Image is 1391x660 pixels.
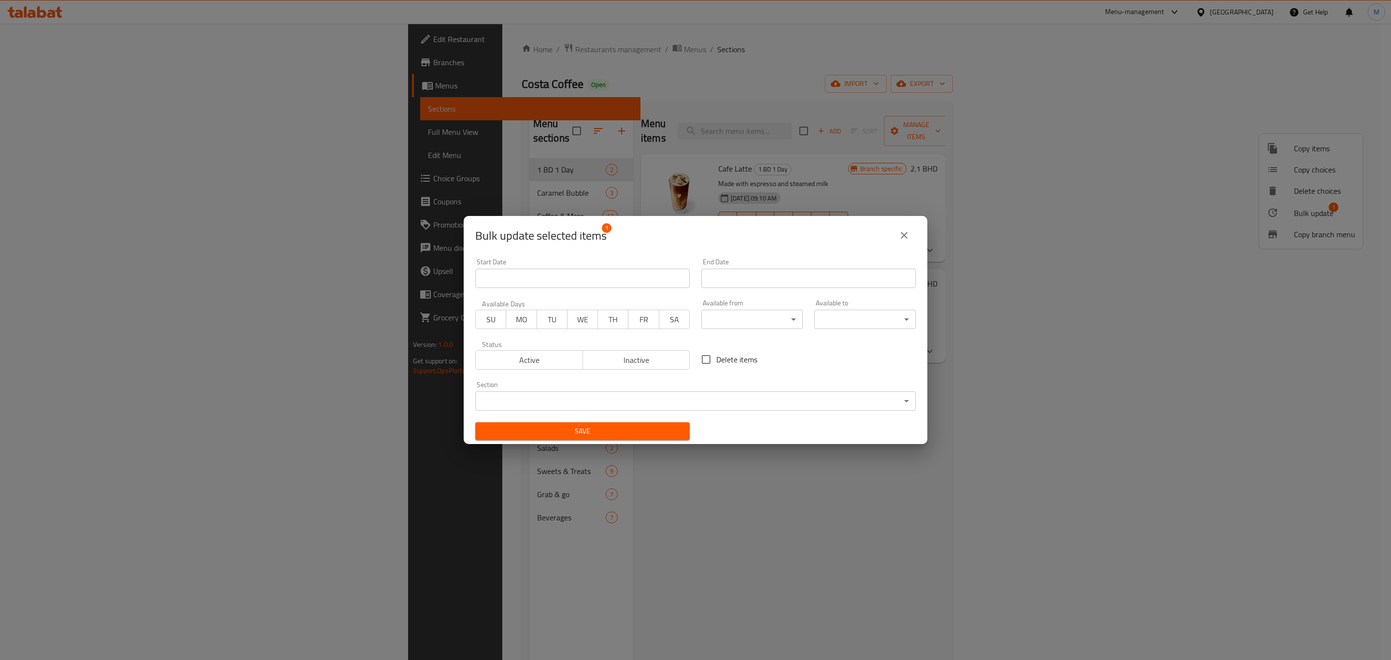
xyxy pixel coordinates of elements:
span: SU [480,313,502,327]
span: 1 [602,223,611,233]
button: FR [628,310,659,329]
button: Active [475,350,583,370]
span: FR [632,313,655,327]
button: Save [475,422,690,440]
button: MO [506,310,537,329]
span: SA [663,313,686,327]
span: Delete items [716,354,757,365]
button: SU [475,310,506,329]
button: Inactive [582,350,690,370]
button: TU [537,310,568,329]
div: ​ [814,310,916,329]
span: Selected items count [475,228,607,244]
span: MO [510,313,533,327]
div: ​ [475,391,916,411]
span: Save [483,425,682,437]
span: TU [541,313,564,327]
span: WE [571,313,594,327]
span: TH [602,313,625,327]
span: Active [480,353,579,367]
div: ​ [701,310,803,329]
button: WE [567,310,598,329]
button: SA [659,310,690,329]
button: close [893,224,916,247]
span: Inactive [587,353,686,367]
button: TH [597,310,628,329]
